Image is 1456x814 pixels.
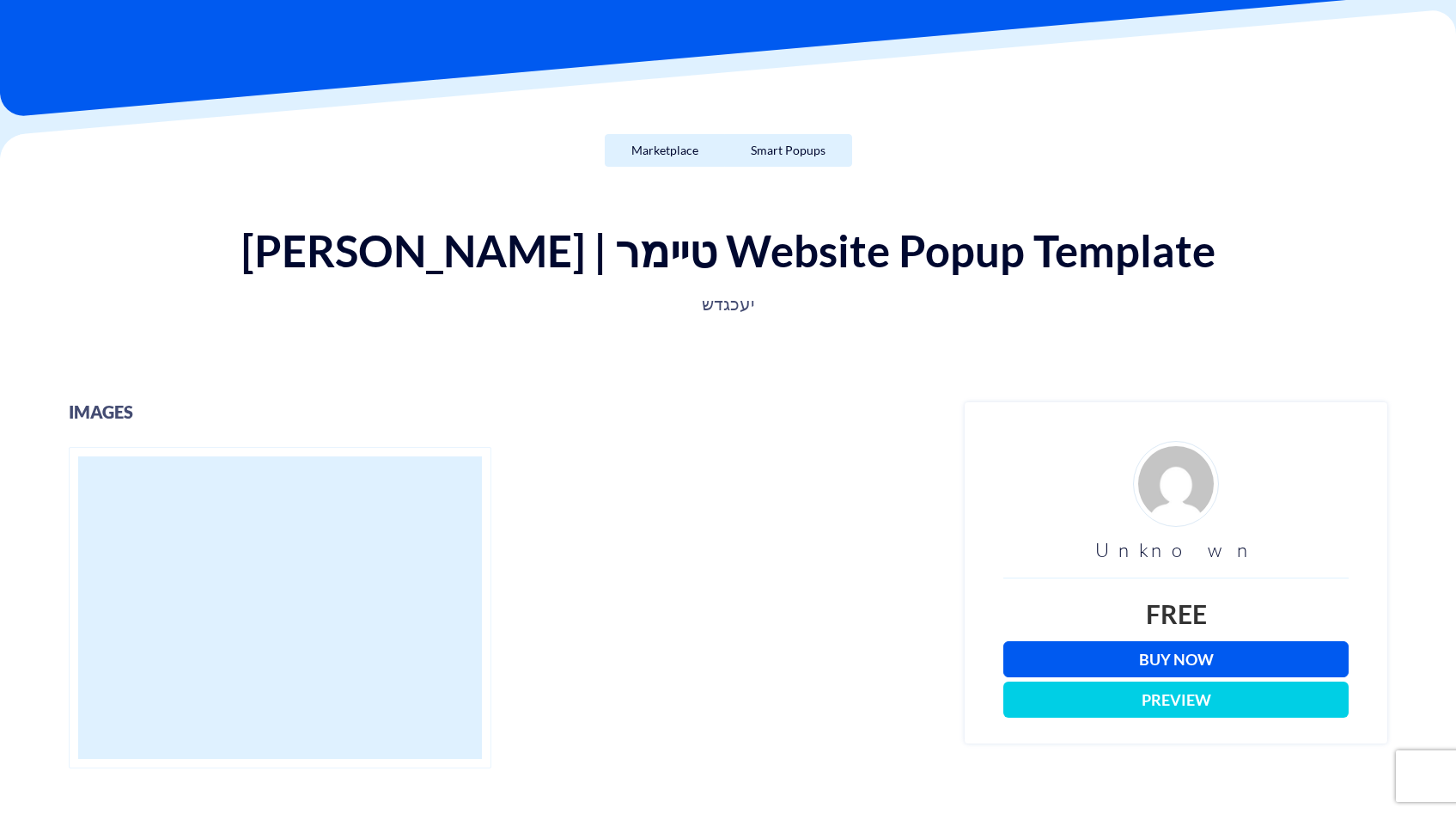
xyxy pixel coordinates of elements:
[1003,682,1349,718] button: Preview
[1003,641,1349,677] a: Buy Now
[160,292,1297,316] p: יעכגדש
[1003,596,1349,633] div: Free
[1133,441,1219,527] img: d4fe36f24926ae2e6254bfc5557d6d03
[69,402,939,421] h3: images
[17,227,1439,275] h1: [PERSON_NAME] | טיימר Website Popup Template
[1003,540,1349,560] h3: Unknown
[605,134,725,167] a: Marketplace
[724,134,852,167] a: Smart Popups
[69,447,491,768] img: פופאפ באנר | טיימר - popups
